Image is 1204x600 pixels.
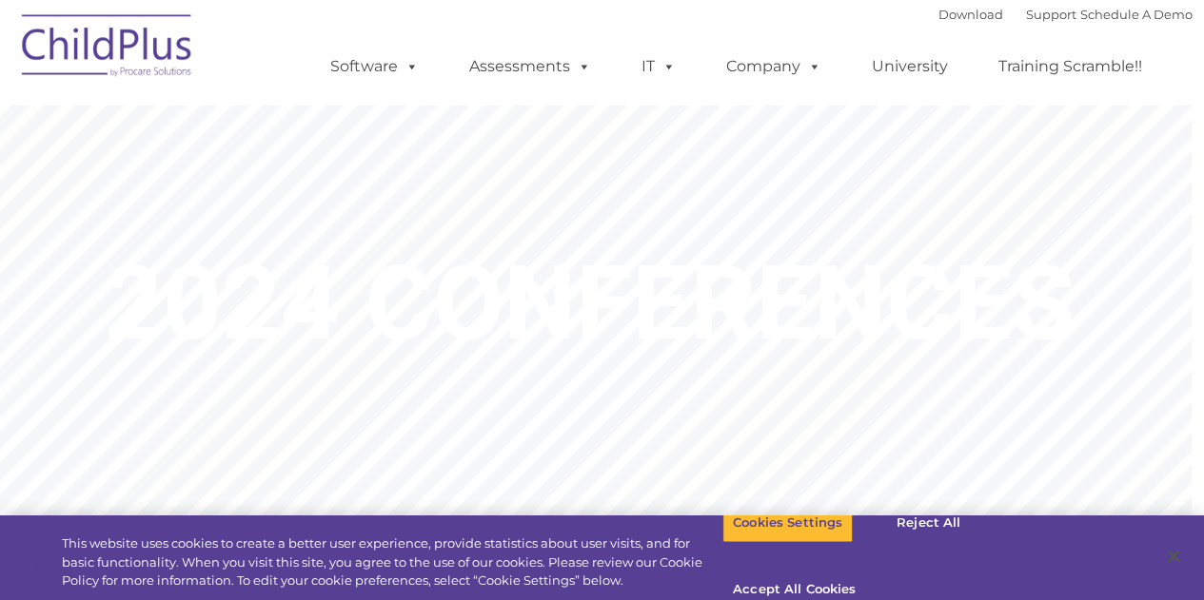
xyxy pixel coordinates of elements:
[938,7,1193,22] font: |
[722,503,853,543] button: Cookies Settings
[1080,7,1193,22] a: Schedule A Demo
[853,48,967,86] a: University
[1153,535,1194,577] button: Close
[12,1,203,96] img: ChildPlus by Procare Solutions
[311,48,438,86] a: Software
[869,503,988,543] button: Reject All
[450,48,610,86] a: Assessments
[622,48,695,86] a: IT
[979,48,1161,86] a: Training Scramble!!
[62,534,722,590] div: This website uses cookies to create a better user experience, provide statistics about user visit...
[938,7,1003,22] a: Download
[707,48,840,86] a: Company
[104,281,1076,327] rs-layer: 2024 CONFERENCES
[1026,7,1076,22] a: Support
